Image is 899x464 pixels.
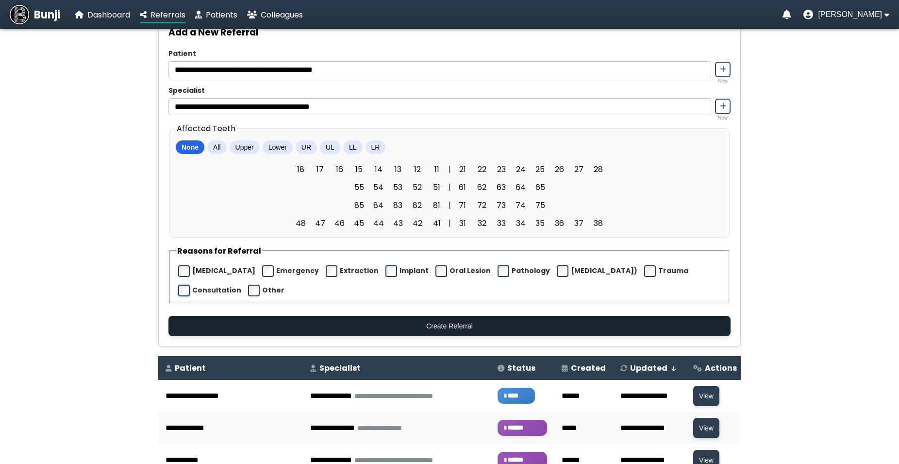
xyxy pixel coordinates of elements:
span: 83 [389,197,407,213]
span: 26 [551,161,568,177]
span: Patients [206,9,237,20]
img: Bunji Dental Referral Management [10,5,29,24]
span: 43 [389,215,407,231]
button: View [693,386,719,406]
span: 55 [350,179,368,195]
span: 13 [389,161,407,177]
span: 23 [493,161,510,177]
label: Extraction [340,266,379,276]
span: 17 [312,161,329,177]
span: 64 [512,179,530,195]
span: 21 [454,161,471,177]
span: 81 [428,197,446,213]
label: [MEDICAL_DATA]) [571,266,637,276]
button: Upper [230,140,260,154]
button: All [207,140,227,154]
label: Emergency [276,266,319,276]
span: 63 [493,179,510,195]
span: 36 [551,215,568,231]
th: Specialist [303,356,490,380]
span: 14 [370,161,387,177]
div: | [446,217,454,229]
span: 51 [428,179,446,195]
button: LR [366,140,386,154]
span: Referrals [150,9,185,20]
a: Notifications [782,10,791,19]
a: Patients [195,9,237,21]
a: Dashboard [75,9,130,21]
span: 44 [370,215,387,231]
span: 73 [493,197,510,213]
span: 25 [532,161,549,177]
th: Updated [613,356,686,380]
th: Actions [686,356,744,380]
span: 33 [493,215,510,231]
button: Create Referral [168,316,731,336]
button: UR [296,140,317,154]
div: | [446,199,454,211]
button: View [693,418,719,438]
span: 74 [512,197,530,213]
span: 75 [532,197,549,213]
span: 15 [350,161,368,177]
span: 84 [370,197,387,213]
span: 28 [590,161,607,177]
th: Created [554,356,613,380]
span: 16 [331,161,349,177]
a: Colleagues [247,9,303,21]
button: User menu [803,10,889,19]
span: 72 [473,197,491,213]
span: 85 [350,197,368,213]
span: 65 [532,179,549,195]
span: 42 [409,215,426,231]
span: [PERSON_NAME] [818,10,882,19]
label: Implant [400,266,429,276]
span: 31 [454,215,471,231]
span: 24 [512,161,530,177]
label: Patient [168,49,731,59]
span: 41 [428,215,446,231]
a: Bunji [10,5,60,24]
th: Status [490,356,554,380]
span: 22 [473,161,491,177]
label: Consultation [192,285,241,295]
span: Dashboard [87,9,130,20]
span: 71 [454,197,471,213]
span: 52 [409,179,426,195]
span: 82 [409,197,426,213]
span: 18 [292,161,310,177]
span: 12 [409,161,426,177]
legend: Affected Teeth [176,122,236,135]
span: Bunji [34,7,60,23]
span: 54 [370,179,387,195]
span: 46 [331,215,349,231]
span: Colleagues [261,9,303,20]
span: 32 [473,215,491,231]
button: UL [320,140,340,154]
span: 45 [350,215,368,231]
span: 38 [590,215,607,231]
div: | [446,163,454,175]
span: 27 [570,161,588,177]
label: Trauma [658,266,688,276]
legend: Reasons for Referral [176,245,262,257]
button: Lower [263,140,293,154]
span: 47 [312,215,329,231]
button: None [176,140,204,154]
span: 37 [570,215,588,231]
span: 62 [473,179,491,195]
span: 53 [389,179,407,195]
button: LL [343,140,363,154]
h3: Add a New Referral [168,25,731,39]
span: 48 [292,215,310,231]
span: 11 [428,161,446,177]
span: 34 [512,215,530,231]
label: Specialist [168,86,731,96]
div: | [446,181,454,193]
label: [MEDICAL_DATA] [192,266,255,276]
label: Other [262,285,284,295]
label: Pathology [512,266,550,276]
span: 61 [454,179,471,195]
span: 35 [532,215,549,231]
label: Oral Lesion [449,266,491,276]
